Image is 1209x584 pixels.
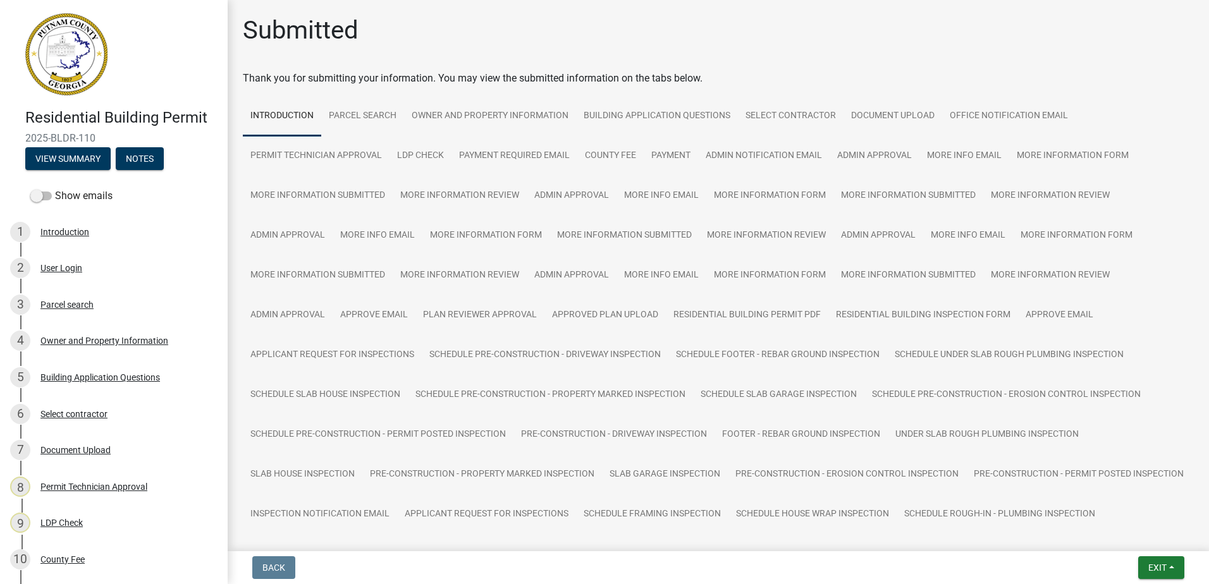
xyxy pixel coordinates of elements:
a: More Information Review [393,176,527,216]
a: More Info Email [617,176,706,216]
a: More Information Form [422,216,549,256]
div: User Login [40,264,82,272]
a: Admin Approval [243,295,333,336]
a: More Information Submitted [243,255,393,296]
a: More Information Submitted [833,255,983,296]
a: Schedule Slab House Inspection [243,375,408,415]
div: 4 [10,331,30,351]
a: Schedule Pre-construction - Property Marked Inspection [408,375,693,415]
a: Schedule Under Slab Rough Plumbing Inspection [887,335,1131,375]
a: Admin Approval [527,176,617,216]
a: LDP Check [390,136,451,176]
a: Admin Notification Email [698,136,830,176]
button: Back [252,556,295,579]
div: Introduction [40,228,89,236]
a: More Information Review [983,176,1117,216]
button: View Summary [25,147,111,170]
a: Schedule House Wrap Inspection [728,494,897,535]
a: Under Slab Rough Plumbing Inspection [888,415,1086,455]
div: 8 [10,477,30,497]
a: Document Upload [844,96,942,137]
a: More Information Submitted [549,216,699,256]
a: Schedule Rough-in - Electrical Inspection [243,534,455,575]
div: 1 [10,222,30,242]
div: Permit Technician Approval [40,482,147,491]
a: More Information Submitted [243,176,393,216]
h4: Residential Building Permit [25,109,218,127]
a: Approved Plan Upload [544,295,666,336]
a: Slab Garage Inspection [602,454,728,495]
a: Payment Required Email [451,136,577,176]
a: Parcel search [321,96,404,137]
a: Applicant Request for Inspections [397,494,576,535]
a: Inspection Notification Email [243,494,397,535]
div: Owner and Property Information [40,336,168,345]
a: Schedule Rough-in - Plumbing Inspection [897,494,1103,535]
div: 2 [10,258,30,278]
div: Thank you for submitting your information. You may view the submitted information on the tabs below. [243,71,1194,86]
a: Admin Approval [833,216,923,256]
a: Select contractor [738,96,844,137]
div: LDP Check [40,518,83,527]
a: Schedule Pre-construction - Permit Posted Inspection [243,415,513,455]
wm-modal-confirm: Summary [25,154,111,164]
span: Exit [1148,563,1167,573]
a: Admin Approval [243,216,333,256]
a: More Info Email [919,136,1009,176]
a: Plan Reviewer Approval [415,295,544,336]
div: Document Upload [40,446,111,454]
a: More Info Email [333,216,422,256]
a: Residential Building Permit PDF [666,295,828,336]
a: Approve Email [1018,295,1101,336]
a: Owner and Property Information [404,96,576,137]
span: Back [262,563,285,573]
div: 6 [10,404,30,424]
div: 5 [10,367,30,387]
a: Schedule Footer - Rebar Ground Inspection [668,335,887,375]
div: Parcel search [40,300,94,309]
div: Select contractor [40,410,107,418]
div: Building Application Questions [40,373,160,382]
a: More Info Email [923,216,1013,256]
a: Pre-construction - Permit Posted Inspection [966,454,1191,495]
img: Putnam County, Georgia [25,13,107,95]
button: Notes [116,147,164,170]
wm-modal-confirm: Notes [116,154,164,164]
a: Approve Email [333,295,415,336]
a: Pre-construction - Erosion Control Inspection [728,454,966,495]
a: More Information Review [393,255,527,296]
div: 3 [10,295,30,315]
a: Slab House Inspection [243,454,362,495]
button: Exit [1138,556,1184,579]
a: Permit Technician Approval [243,136,390,176]
a: Admin Approval [527,255,617,296]
a: Schedule Pre-construction - Erosion Control Inspection [864,375,1148,415]
a: County Fee [577,136,644,176]
a: Applicant Request for Inspections [243,335,422,375]
a: More Information Form [706,176,833,216]
a: Building Application Questions [576,96,738,137]
a: Pre-construction - Driveway Inspection [513,415,715,455]
a: More Information Review [699,216,833,256]
a: Schedule Slab Garage Inspection [693,375,864,415]
div: County Fee [40,555,85,564]
a: More Information Submitted [833,176,983,216]
a: Pre-construction - Property Marked Inspection [362,454,602,495]
a: Footer - Rebar Ground Inspection [715,415,888,455]
a: Schedule Pre-construction - Driveway Inspection [422,335,668,375]
a: Schedule Framing Inspection [576,494,728,535]
div: 9 [10,513,30,533]
a: More Info Email [617,255,706,296]
div: 10 [10,549,30,569]
label: Show emails [30,188,113,204]
span: 2025-BLDR-110 [25,132,202,144]
a: More Information Review [983,255,1117,296]
a: Admin Approval [830,136,919,176]
a: More Information Form [706,255,833,296]
a: Payment [644,136,698,176]
a: Residential Building Inspection Form [828,295,1018,336]
h1: Submitted [243,15,359,46]
a: More Information Form [1013,216,1140,256]
a: Office Notification Email [942,96,1076,137]
div: 7 [10,440,30,460]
